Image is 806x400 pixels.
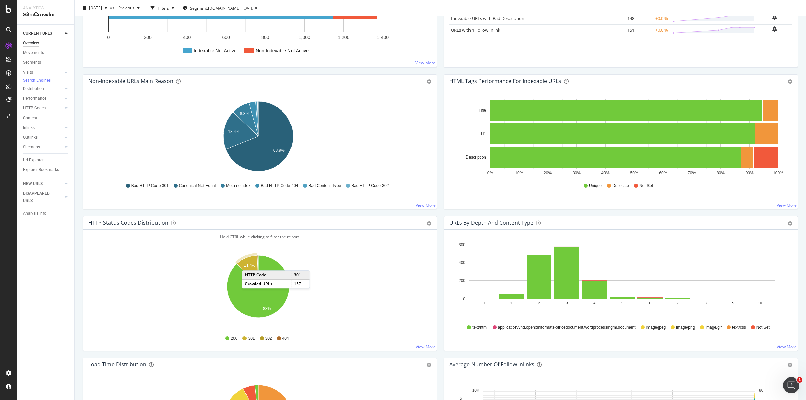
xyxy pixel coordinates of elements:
text: H1 [481,132,486,136]
text: Description [466,155,486,160]
td: +0.0 % [636,13,670,24]
text: 10K [472,388,479,393]
span: Segment: [DOMAIN_NAME] [190,5,240,11]
a: Indexable URLs with Bad Description [451,15,524,21]
span: 404 [282,336,289,341]
text: 1 [510,301,512,305]
iframe: Intercom live chat [783,377,799,393]
a: DISAPPEARED URLS [23,190,63,204]
text: 600 [459,242,465,247]
span: Canonical Not Equal [179,183,216,189]
button: Filters [148,3,177,13]
td: +0.0 % [636,24,670,36]
span: Not Set [756,325,770,330]
span: Bad HTTP Code 404 [261,183,298,189]
text: 1,000 [299,35,310,40]
span: 302 [265,336,272,341]
div: Analytics [23,5,69,11]
div: Average Number of Follow Inlinks [449,361,534,368]
a: Inlinks [23,124,63,131]
text: 70% [688,171,696,175]
div: A chart. [449,99,789,177]
div: gear [788,221,792,226]
div: Outlinks [23,134,38,141]
text: Title [479,108,486,113]
a: URLs with 1 Follow Inlink [451,27,500,33]
a: Analysis Info [23,210,70,217]
td: 301 [292,271,310,279]
a: Search Engines [23,77,57,84]
a: Sitemaps [23,144,63,151]
a: CURRENT URLS [23,30,63,37]
a: HTTP Codes [23,105,63,112]
svg: A chart. [88,251,428,329]
text: 1,200 [338,35,349,40]
text: Indexable Not Active [194,48,237,53]
div: gear [788,363,792,367]
text: 30% [573,171,581,175]
span: 2025 Aug. 2nd [89,5,102,11]
text: 0% [487,171,493,175]
td: 148 [609,13,636,24]
a: View More [416,344,436,350]
text: 400 [183,35,191,40]
a: Url Explorer [23,157,70,164]
div: Content [23,115,37,122]
span: 200 [231,336,237,341]
button: Segment:[DOMAIN_NAME][DATE] [183,3,255,13]
td: Crawled URLs [242,279,292,288]
span: Bad HTTP Code 302 [351,183,389,189]
span: Duplicate [612,183,629,189]
a: Performance [23,95,63,102]
a: Visits [23,69,63,76]
a: View More [415,60,435,66]
a: Distribution [23,85,63,92]
span: text/css [732,325,746,330]
span: text/html [472,325,487,330]
div: Explorer Bookmarks [23,166,59,173]
text: 6 [649,301,651,305]
span: Bad HTTP Code 301 [131,183,169,189]
button: [DATE] [80,3,110,13]
text: 80% [717,171,725,175]
span: image/jpeg [646,325,666,330]
text: Non-Indexable Not Active [256,48,309,53]
div: Performance [23,95,46,102]
text: 200 [144,35,152,40]
span: image/png [676,325,695,330]
span: Bad Content-Type [308,183,341,189]
div: gear [427,221,431,226]
div: Non-Indexable URLs Main Reason [88,78,173,84]
a: View More [777,344,797,350]
text: 10+ [758,301,764,305]
svg: A chart. [88,99,428,177]
text: 9 [732,301,734,305]
div: Search Engines [23,78,51,83]
span: 1 [797,377,802,383]
span: Not Set [639,183,653,189]
div: DISAPPEARED URLS [23,190,57,204]
div: HTTP Codes [23,105,46,112]
text: 3 [566,301,568,305]
span: Meta noindex [226,183,250,189]
td: 151 [609,24,636,36]
div: bell-plus [772,15,777,20]
td: 157 [292,279,310,288]
a: View More [416,202,436,208]
a: View More [777,202,797,208]
td: HTTP Code [242,271,292,279]
div: Sitemaps [23,144,40,151]
a: Explorer Bookmarks [23,166,70,173]
svg: A chart. [449,240,789,318]
div: CURRENT URLS [23,30,52,37]
text: 8.3% [240,111,250,116]
text: 200 [459,278,465,283]
text: 0 [463,297,465,301]
div: HTTP Status Codes Distribution [88,219,168,226]
div: Analysis Info [23,210,46,217]
div: gear [427,79,431,84]
text: 88% [263,306,271,311]
div: [DATE] [242,5,255,11]
div: Distribution [23,85,44,92]
div: Segments [23,59,41,66]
